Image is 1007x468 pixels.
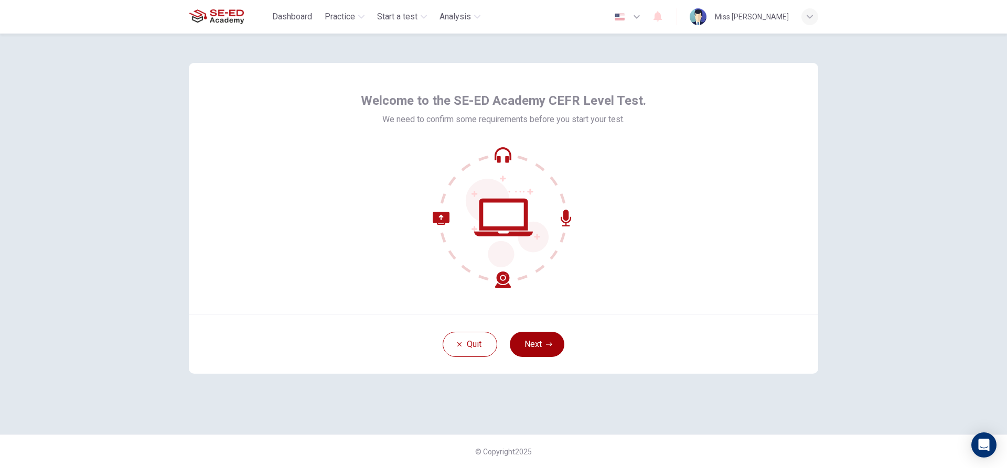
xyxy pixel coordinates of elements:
[268,7,316,26] button: Dashboard
[382,113,625,126] span: We need to confirm some requirements before you start your test.
[443,332,497,357] button: Quit
[613,13,626,21] img: en
[715,10,789,23] div: Miss [PERSON_NAME]
[272,10,312,23] span: Dashboard
[361,92,646,109] span: Welcome to the SE-ED Academy CEFR Level Test.
[475,448,532,456] span: © Copyright 2025
[435,7,485,26] button: Analysis
[373,7,431,26] button: Start a test
[510,332,564,357] button: Next
[189,6,268,27] a: SE-ED Academy logo
[189,6,244,27] img: SE-ED Academy logo
[690,8,706,25] img: Profile picture
[325,10,355,23] span: Practice
[320,7,369,26] button: Practice
[440,10,471,23] span: Analysis
[377,10,417,23] span: Start a test
[971,432,997,458] div: Open Intercom Messenger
